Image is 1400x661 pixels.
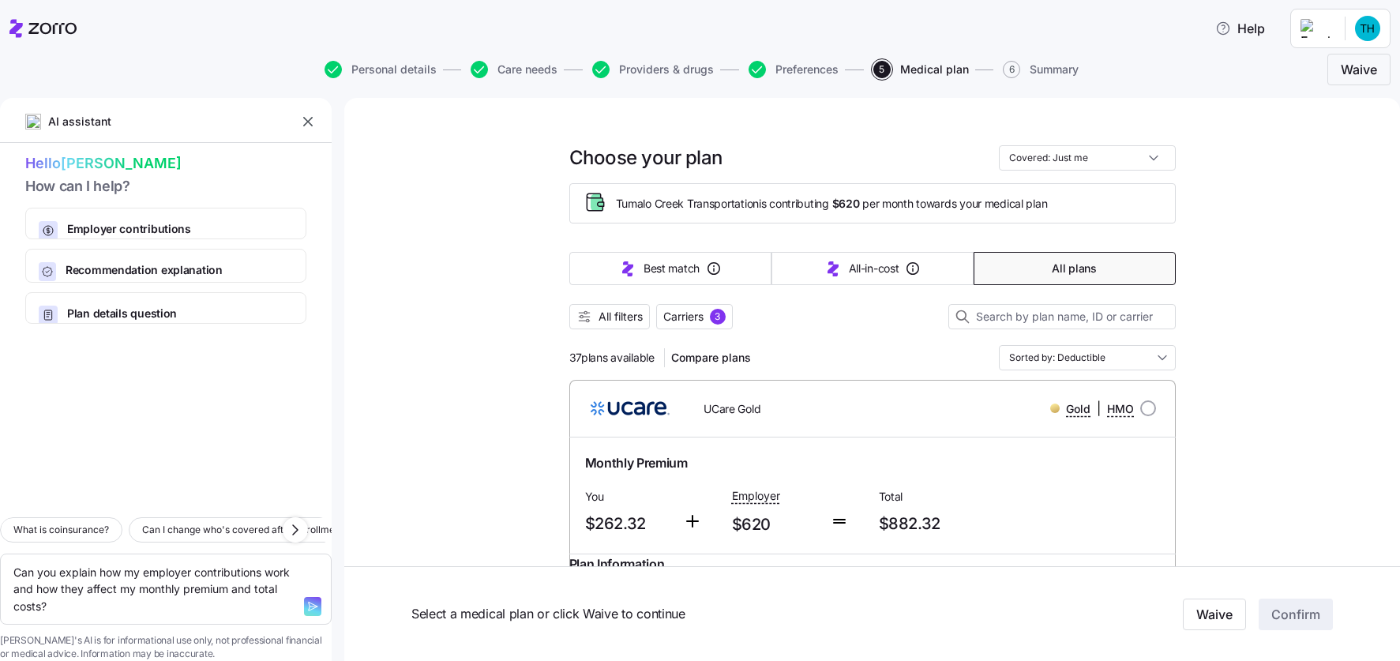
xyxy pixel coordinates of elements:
[732,512,817,538] span: $620
[1327,54,1391,85] button: Waive
[66,262,293,278] span: Recommendation explanation
[745,61,839,78] a: Preferences
[1215,19,1265,38] span: Help
[1355,16,1380,41] img: e361a1978c157ee756e4cd5a107d41bd
[1341,60,1377,79] span: Waive
[1050,399,1134,419] div: |
[1183,599,1246,630] button: Waive
[663,309,704,325] span: Carriers
[25,114,41,130] img: ai-icon.png
[467,61,557,78] a: Care needs
[671,350,751,366] span: Compare plans
[25,152,306,175] span: Hello [PERSON_NAME]
[585,453,688,473] span: Monthly Premium
[644,261,700,276] span: Best match
[599,309,643,325] span: All filters
[67,221,278,237] span: Employer contributions
[1259,599,1333,630] button: Confirm
[900,64,969,75] span: Medical plan
[585,489,670,505] span: You
[1066,401,1090,417] span: Gold
[879,489,1013,505] span: Total
[589,61,714,78] a: Providers & drugs
[411,604,1022,624] span: Select a medical plan or click Waive to continue
[13,522,109,538] span: What is coinsurance?
[66,281,293,308] span: How [PERSON_NAME] calculates Best Match and All-In-Cost
[47,113,112,130] span: AI assistant
[832,196,860,212] span: $620
[1030,64,1079,75] span: Summary
[619,64,714,75] span: Providers & drugs
[569,304,650,329] button: All filters
[497,64,557,75] span: Care needs
[1203,13,1278,44] button: Help
[582,389,679,427] img: UCare
[1107,401,1134,417] span: HMO
[321,61,437,78] a: Personal details
[849,261,899,276] span: All-in-cost
[1003,61,1079,78] button: 6Summary
[616,196,1048,212] span: Tumalo Creek Transportation is contributing per month towards your medical plan
[142,522,348,538] span: Can I change who's covered after enrollment?
[67,306,254,321] span: Plan details question
[569,350,655,366] span: 37 plans available
[471,61,557,78] button: Care needs
[870,61,969,78] a: 5Medical plan
[873,61,891,78] span: 5
[665,345,757,370] button: Compare plans
[569,145,723,170] h1: Choose your plan
[948,304,1176,329] input: Search by plan name, ID or carrier
[710,309,726,325] div: 3
[351,64,437,75] span: Personal details
[592,61,714,78] button: Providers & drugs
[1271,605,1320,624] span: Confirm
[129,517,362,543] button: Can I change who's covered after enrollment?
[656,304,733,329] button: Carriers3
[873,61,969,78] button: 5Medical plan
[569,554,665,574] span: Plan Information
[775,64,839,75] span: Preferences
[325,61,437,78] button: Personal details
[704,401,760,417] span: UCare Gold
[25,175,306,198] span: How can I help?
[879,511,1013,537] span: $882.32
[732,488,780,504] span: Employer
[1003,61,1020,78] span: 6
[1052,261,1096,276] span: All plans
[749,61,839,78] button: Preferences
[999,345,1176,370] input: Order by dropdown
[585,511,670,537] span: $262.32
[1196,605,1233,624] span: Waive
[1301,19,1332,38] img: Employer logo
